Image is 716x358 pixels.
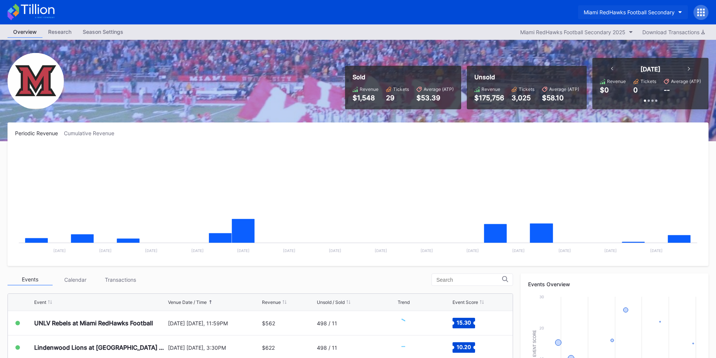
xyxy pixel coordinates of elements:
div: Transactions [98,274,143,285]
div: Research [42,26,77,37]
text: 10.20 [457,344,471,350]
div: Download Transactions [642,29,705,35]
div: Sold [353,73,454,81]
a: Overview [8,26,42,38]
text: [DATE] [145,248,157,253]
div: Lindenwood Lions at [GEOGRAPHIC_DATA] RedHawks Football [34,344,166,351]
div: Revenue [262,299,281,305]
div: Trend [398,299,410,305]
div: Revenue [607,79,626,84]
div: Miami RedHawks Football Secondary [584,9,675,15]
svg: Chart title [398,338,420,357]
div: 3,025 [512,94,534,102]
input: Search [436,277,502,283]
div: -- [664,86,670,94]
text: [DATE] [650,248,663,253]
text: Event Score [533,330,537,357]
div: Venue Date / Time [168,299,207,305]
text: 15.30 [457,319,471,326]
button: Miami RedHawks Football Secondary 2025 [516,27,637,37]
div: Events [8,274,53,285]
text: [DATE] [99,248,112,253]
a: Season Settings [77,26,129,38]
div: [DATE] [DATE], 11:59PM [168,320,260,326]
text: [DATE] [53,248,66,253]
div: $58.10 [542,94,579,102]
div: $53.39 [416,94,454,102]
div: $622 [262,344,275,351]
div: Cumulative Revenue [64,130,120,136]
div: Average (ATP) [424,86,454,92]
text: [DATE] [191,248,204,253]
button: Miami RedHawks Football Secondary [578,5,688,19]
div: Miami RedHawks Football Secondary 2025 [520,29,625,35]
div: 498 / 11 [317,344,337,351]
text: [DATE] [559,248,571,253]
div: Average (ATP) [549,86,579,92]
text: [DATE] [421,248,433,253]
div: UNLV Rebels at Miami RedHawks Football [34,319,153,327]
div: $1,548 [353,94,378,102]
text: [DATE] [512,248,525,253]
text: [DATE] [329,248,341,253]
div: Event [34,299,46,305]
div: Unsold / Sold [317,299,345,305]
div: Revenue [360,86,378,92]
svg: Chart title [398,314,420,332]
text: 30 [539,295,544,299]
div: $562 [262,320,275,326]
div: $175,756 [474,94,504,102]
div: Season Settings [77,26,129,37]
div: Tickets [640,79,656,84]
div: Unsold [474,73,579,81]
div: $0 [600,86,609,94]
div: [DATE] [DATE], 3:30PM [168,344,260,351]
text: [DATE] [375,248,387,253]
div: 0 [633,86,638,94]
text: [DATE] [466,248,479,253]
a: Research [42,26,77,38]
div: 498 / 11 [317,320,337,326]
img: Miami_RedHawks_Football_Secondary.png [8,53,64,109]
div: Tickets [393,86,409,92]
div: 29 [386,94,409,102]
svg: Chart title [15,146,701,258]
text: [DATE] [237,248,250,253]
text: 20 [539,326,544,330]
div: Event Score [453,299,478,305]
div: Calendar [53,274,98,285]
div: [DATE] [640,65,660,73]
text: [DATE] [604,248,617,253]
div: Events Overview [528,281,701,287]
div: Average (ATP) [671,79,701,84]
button: Download Transactions [639,27,708,37]
div: Tickets [519,86,534,92]
text: [DATE] [283,248,295,253]
div: Revenue [481,86,500,92]
div: Periodic Revenue [15,130,64,136]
